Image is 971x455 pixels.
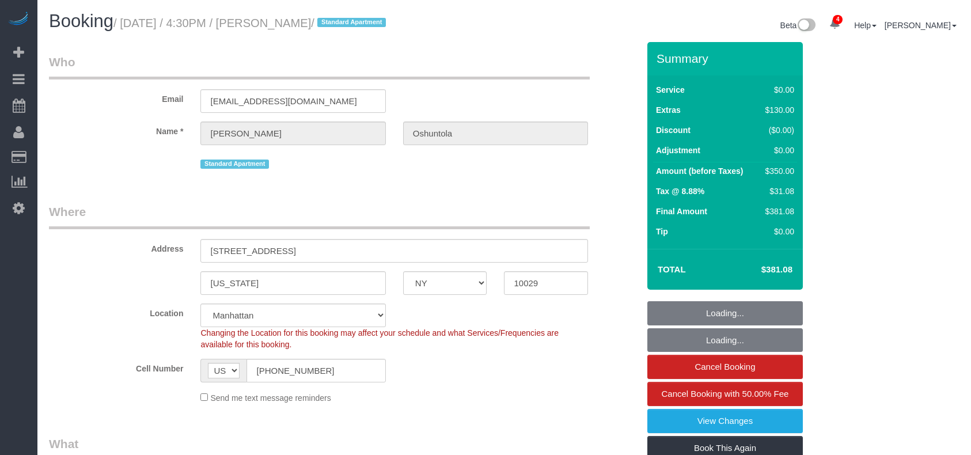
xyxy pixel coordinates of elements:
span: Standard Apartment [200,160,269,169]
label: Name * [40,122,192,137]
label: Tax @ 8.88% [656,185,704,197]
span: Changing the Location for this booking may affect your schedule and what Services/Frequencies are... [200,328,559,349]
input: Last Name [403,122,588,145]
span: 4 [833,15,843,24]
div: $31.08 [761,185,794,197]
label: Cell Number [40,359,192,374]
a: Cancel Booking [647,355,803,379]
input: Email [200,89,385,113]
input: First Name [200,122,385,145]
legend: Who [49,54,590,79]
label: Service [656,84,685,96]
label: Tip [656,226,668,237]
span: Standard Apartment [317,18,386,27]
img: New interface [796,18,816,33]
label: Email [40,89,192,105]
div: $0.00 [761,226,794,237]
span: Send me text message reminders [210,393,331,403]
div: $0.00 [761,145,794,156]
div: $381.08 [761,206,794,217]
a: Help [854,21,877,30]
a: Cancel Booking with 50.00% Fee [647,382,803,406]
h4: $381.08 [727,265,792,275]
h3: Summary [657,52,797,65]
label: Discount [656,124,691,136]
small: / [DATE] / 4:30PM / [PERSON_NAME] [113,17,389,29]
div: $350.00 [761,165,794,177]
label: Final Amount [656,206,707,217]
a: View Changes [647,409,803,433]
strong: Total [658,264,686,274]
input: Cell Number [246,359,385,382]
label: Adjustment [656,145,700,156]
div: $130.00 [761,104,794,116]
label: Extras [656,104,681,116]
img: Automaid Logo [7,12,30,28]
div: ($0.00) [761,124,794,136]
legend: Where [49,203,590,229]
div: $0.00 [761,84,794,96]
a: 4 [824,12,846,37]
input: City [200,271,385,295]
label: Address [40,239,192,255]
span: Booking [49,11,113,31]
span: / [311,17,389,29]
a: Beta [780,21,816,30]
span: Cancel Booking with 50.00% Fee [662,389,789,399]
input: Zip Code [504,271,588,295]
label: Location [40,304,192,319]
a: [PERSON_NAME] [885,21,957,30]
label: Amount (before Taxes) [656,165,743,177]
